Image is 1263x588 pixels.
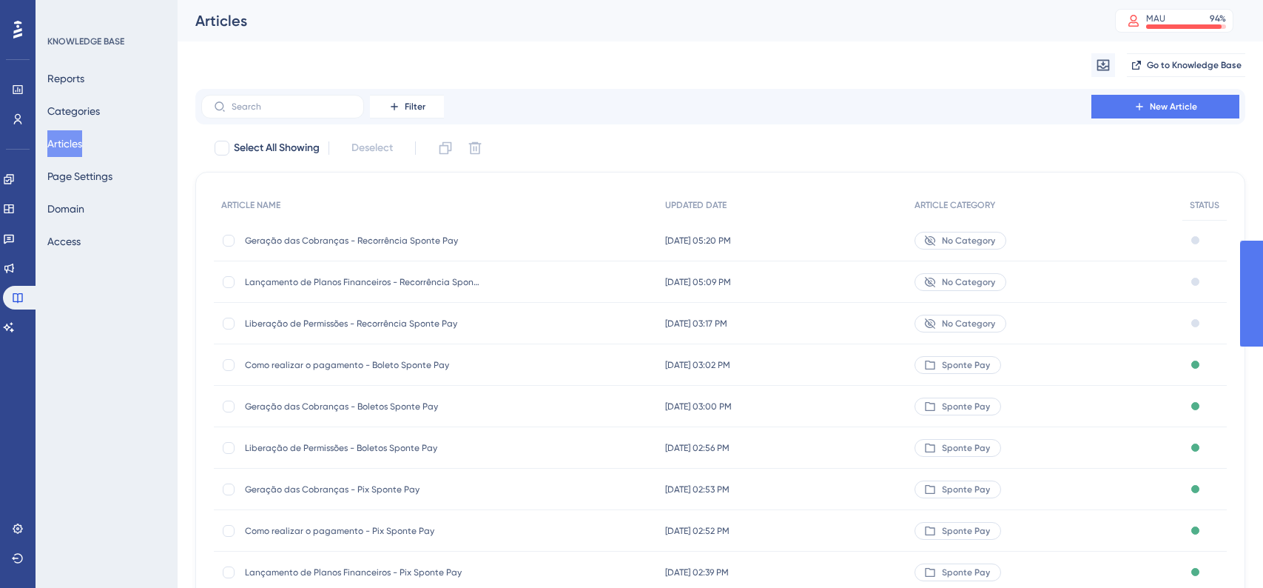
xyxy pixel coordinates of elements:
[245,318,482,330] span: Liberação de Permissões - Recorrência Sponte Pay
[942,567,990,578] span: Sponte Pay
[665,199,727,211] span: UPDATED DATE
[405,101,425,113] span: Filter
[47,65,84,92] button: Reports
[942,525,990,537] span: Sponte Pay
[942,359,990,371] span: Sponte Pay
[1147,59,1242,71] span: Go to Knowledge Base
[1190,199,1219,211] span: STATUS
[245,525,482,537] span: Como realizar o pagamento - Pix Sponte Pay
[245,276,482,288] span: Lançamento de Planos Financeiros - Recorrência Sponte Pay
[942,442,990,454] span: Sponte Pay
[942,235,995,247] span: No Category
[47,130,82,157] button: Articles
[232,101,351,112] input: Search
[221,199,280,211] span: ARTICLE NAME
[1146,13,1165,24] div: MAU
[47,196,84,222] button: Domain
[47,163,112,190] button: Page Settings
[245,359,482,371] span: Como realizar o pagamento - Boleto Sponte Pay
[665,276,731,288] span: [DATE] 05:09 PM
[351,139,393,157] span: Deselect
[370,95,444,118] button: Filter
[195,10,1078,31] div: Articles
[245,567,482,578] span: Lançamento de Planos Financeiros - Pix Sponte Pay
[47,36,124,47] div: KNOWLEDGE BASE
[665,567,729,578] span: [DATE] 02:39 PM
[665,318,727,330] span: [DATE] 03:17 PM
[915,199,995,211] span: ARTICLE CATEGORY
[338,135,406,161] button: Deselect
[665,442,730,454] span: [DATE] 02:56 PM
[942,401,990,412] span: Sponte Pay
[245,442,482,454] span: Liberação de Permissões - Boletos Sponte Pay
[47,98,100,124] button: Categories
[942,276,995,288] span: No Category
[47,228,81,255] button: Access
[665,484,730,495] span: [DATE] 02:53 PM
[245,401,482,412] span: Geração das Cobranças - Boletos Sponte Pay
[1127,53,1245,77] button: Go to Knowledge Base
[245,235,482,247] span: Geração das Cobranças - Recorrência Sponte Pay
[1150,101,1197,113] span: New Article
[942,484,990,495] span: Sponte Pay
[1210,13,1226,24] div: 94 %
[234,139,320,157] span: Select All Showing
[1091,95,1239,118] button: New Article
[245,484,482,495] span: Geração das Cobranças - Pix Sponte Pay
[942,318,995,330] span: No Category
[665,525,730,537] span: [DATE] 02:52 PM
[665,401,732,412] span: [DATE] 03:00 PM
[665,235,731,247] span: [DATE] 05:20 PM
[665,359,730,371] span: [DATE] 03:02 PM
